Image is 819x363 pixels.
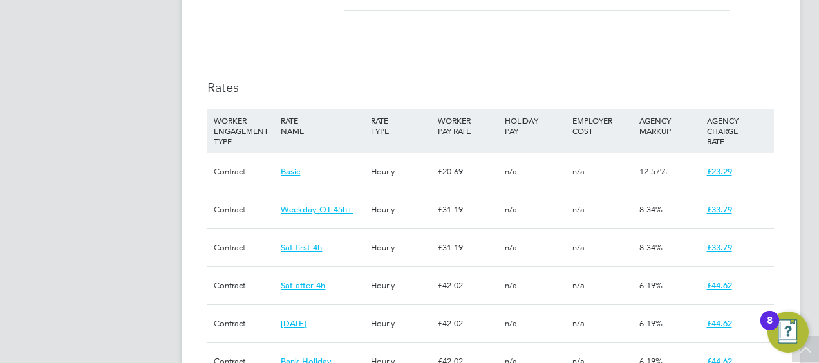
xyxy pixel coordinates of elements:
[435,267,502,304] div: £42.02
[435,229,502,266] div: £31.19
[368,305,435,342] div: Hourly
[502,109,569,142] div: HOLIDAY PAY
[435,153,502,191] div: £20.69
[505,166,517,177] span: n/a
[211,153,278,191] div: Contract
[572,204,585,215] span: n/a
[368,229,435,266] div: Hourly
[572,166,585,177] span: n/a
[505,280,517,291] span: n/a
[707,242,732,253] span: £33.79
[435,191,502,228] div: £31.19
[639,242,663,253] span: 8.34%
[767,321,773,337] div: 8
[281,280,325,291] span: Sat after 4h
[636,109,703,142] div: AGENCY MARKUP
[211,109,278,153] div: WORKER ENGAGEMENT TYPE
[707,280,732,291] span: £44.62
[707,204,732,215] span: £33.79
[211,305,278,342] div: Contract
[368,267,435,304] div: Hourly
[639,280,663,291] span: 6.19%
[207,79,774,96] h3: Rates
[505,318,517,329] span: n/a
[368,153,435,191] div: Hourly
[704,109,771,153] div: AGENCY CHARGE RATE
[281,166,300,177] span: Basic
[435,109,502,142] div: WORKER PAY RATE
[767,312,809,353] button: Open Resource Center, 8 new notifications
[505,204,517,215] span: n/a
[435,305,502,342] div: £42.02
[639,204,663,215] span: 8.34%
[211,191,278,228] div: Contract
[707,318,732,329] span: £44.62
[368,109,435,142] div: RATE TYPE
[639,166,667,177] span: 12.57%
[281,318,306,329] span: [DATE]
[211,267,278,304] div: Contract
[368,191,435,228] div: Hourly
[572,318,585,329] span: n/a
[211,229,278,266] div: Contract
[281,204,353,215] span: Weekday OT 45h+
[572,242,585,253] span: n/a
[639,318,663,329] span: 6.19%
[572,280,585,291] span: n/a
[278,109,367,142] div: RATE NAME
[281,242,322,253] span: Sat first 4h
[707,166,732,177] span: £23.29
[505,242,517,253] span: n/a
[569,109,636,142] div: EMPLOYER COST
